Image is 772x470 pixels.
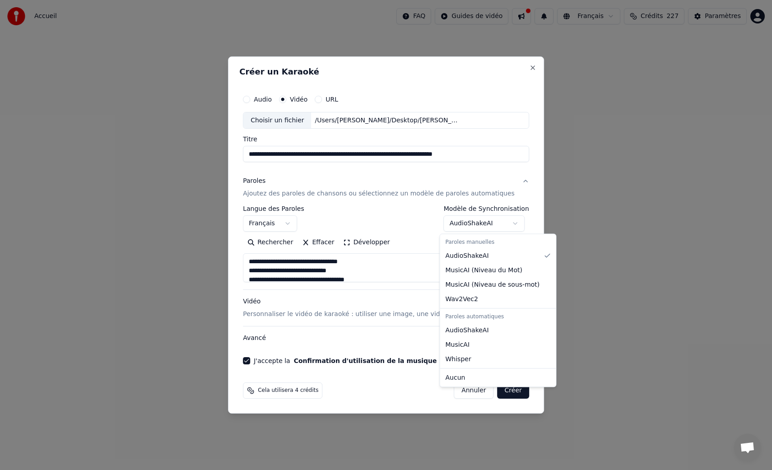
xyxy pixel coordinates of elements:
[446,340,470,349] span: MusicAI
[446,354,471,363] span: Whisper
[446,280,540,289] span: MusicAI ( Niveau de sous-mot )
[442,310,554,323] div: Paroles automatiques
[442,236,554,249] div: Paroles manuelles
[446,265,522,275] span: MusicAI ( Niveau du Mot )
[446,326,489,335] span: AudioShakeAI
[446,251,489,260] span: AudioShakeAI
[446,373,465,382] span: Aucun
[446,294,478,303] span: Wav2Vec2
